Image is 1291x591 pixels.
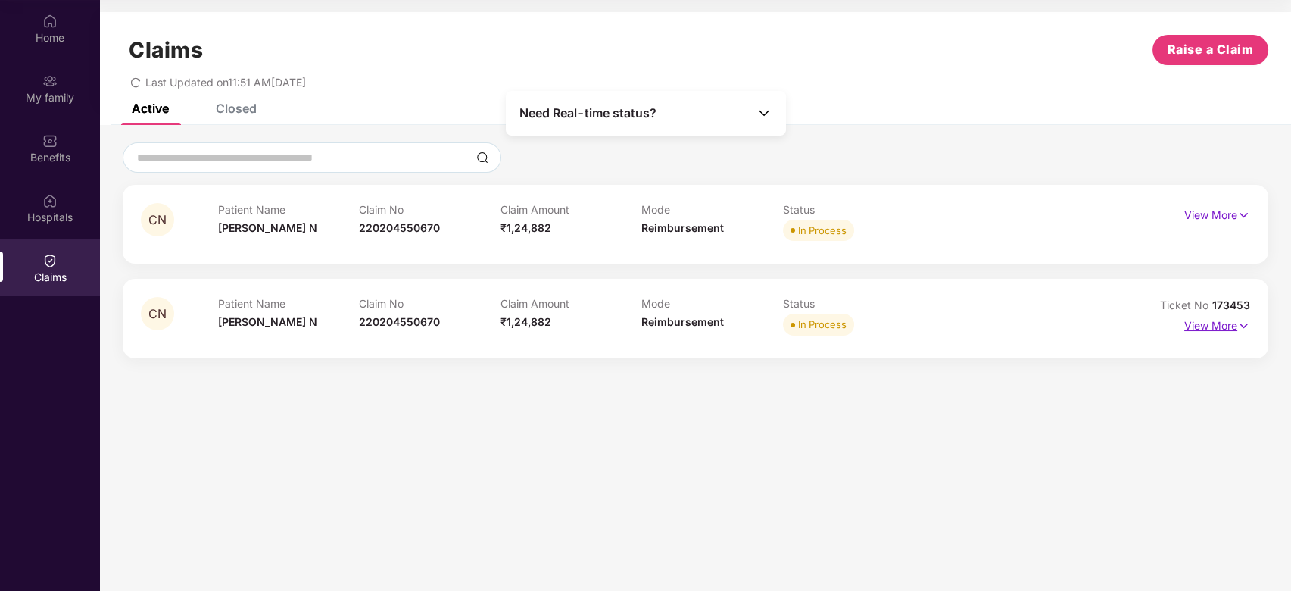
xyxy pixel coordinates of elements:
[130,76,141,89] span: redo
[1184,203,1250,224] p: View More
[359,297,500,310] p: Claim No
[1160,299,1212,311] span: Ticket No
[129,37,203,63] h1: Claims
[359,221,440,234] span: 220204550670
[218,315,317,328] span: [PERSON_NAME] N
[359,203,500,216] p: Claim No
[476,152,488,164] img: svg+xml;base64,PHN2ZyBpZD0iU2VhcmNoLTMyeDMyIiB4bWxucz0iaHR0cDovL3d3dy53My5vcmcvMjAwMC9zdmciIHdpZH...
[218,203,360,216] p: Patient Name
[218,221,317,234] span: [PERSON_NAME] N
[500,203,642,216] p: Claim Amount
[148,214,167,227] span: CN
[756,105,772,120] img: Toggle Icon
[1237,317,1250,334] img: svg+xml;base64,PHN2ZyB4bWxucz0iaHR0cDovL3d3dy53My5vcmcvMjAwMC9zdmciIHdpZHRoPSIxNyIgaGVpZ2h0PSIxNy...
[218,297,360,310] p: Patient Name
[783,297,925,310] p: Status
[783,203,925,216] p: Status
[1184,314,1250,334] p: View More
[641,221,724,234] span: Reimbursement
[42,193,58,208] img: svg+xml;base64,PHN2ZyBpZD0iSG9zcGl0YWxzIiB4bWxucz0iaHR0cDovL3d3dy53My5vcmcvMjAwMC9zdmciIHdpZHRoPS...
[42,253,58,268] img: svg+xml;base64,PHN2ZyBpZD0iQ2xhaW0iIHhtbG5zPSJodHRwOi8vd3d3LnczLm9yZy8yMDAwL3N2ZyIgd2lkdGg9IjIwIi...
[519,105,656,121] span: Need Real-time status?
[132,101,169,116] div: Active
[42,14,58,29] img: svg+xml;base64,PHN2ZyBpZD0iSG9tZSIgeG1sbnM9Imh0dHA6Ly93d3cudzMub3JnLzIwMDAvc3ZnIiB3aWR0aD0iMjAiIG...
[641,203,783,216] p: Mode
[798,317,847,332] div: In Process
[42,133,58,149] img: svg+xml;base64,PHN2ZyBpZD0iQmVuZWZpdHMiIHhtbG5zPSJodHRwOi8vd3d3LnczLm9yZy8yMDAwL3N2ZyIgd2lkdGg9Ij...
[1152,35,1268,65] button: Raise a Claim
[145,76,306,89] span: Last Updated on 11:51 AM[DATE]
[359,315,440,328] span: 220204550670
[500,221,551,234] span: ₹1,24,882
[641,315,724,328] span: Reimbursement
[1237,207,1250,224] img: svg+xml;base64,PHN2ZyB4bWxucz0iaHR0cDovL3d3dy53My5vcmcvMjAwMC9zdmciIHdpZHRoPSIxNyIgaGVpZ2h0PSIxNy...
[148,308,167,321] span: CN
[1168,40,1254,59] span: Raise a Claim
[798,223,847,238] div: In Process
[42,73,58,89] img: svg+xml;base64,PHN2ZyB3aWR0aD0iMjAiIGhlaWdodD0iMjAiIHZpZXdCb3g9IjAgMCAyMCAyMCIgZmlsbD0ibm9uZSIgeG...
[216,101,257,116] div: Closed
[500,297,642,310] p: Claim Amount
[500,315,551,328] span: ₹1,24,882
[641,297,783,310] p: Mode
[1212,299,1250,311] span: 173453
